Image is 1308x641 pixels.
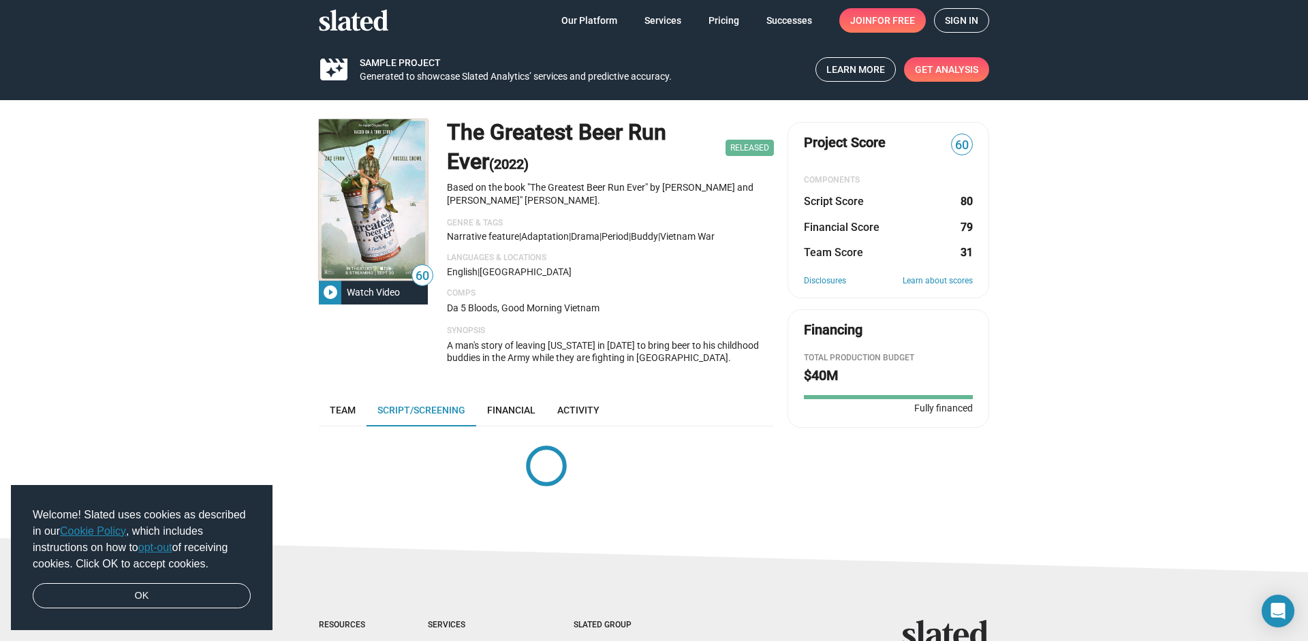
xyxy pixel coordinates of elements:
div: cookieconsent [11,485,272,631]
dd: 80 [960,194,973,208]
p: Comps [447,288,774,299]
span: English [447,266,478,277]
a: Our Platform [550,8,628,33]
div: Open Intercom Messenger [1262,595,1294,627]
a: Script/Screening [367,394,476,426]
div: COMPONENTS [804,175,973,186]
span: Successes [766,8,812,33]
span: | [658,231,660,242]
p: Synopsis [447,326,774,337]
span: Services [644,8,681,33]
span: (2022) [489,156,529,172]
p: Da 5 Bloods, Good Morning Vietnam [447,302,774,315]
div: Resources [319,620,373,631]
span: Learn More [826,58,885,81]
span: | [599,231,602,242]
a: Team [319,394,367,426]
div: Generated to showcase Slated Analytics’ services and predictive accuracy. [360,70,805,83]
span: Sign in [945,9,978,32]
dt: Script Score [804,194,864,208]
dt: Financial Score [804,220,879,234]
span: Join [850,8,915,33]
span: [GEOGRAPHIC_DATA] [480,266,572,277]
div: Financing [804,321,862,339]
span: buddy [631,231,658,242]
a: opt-out [138,542,172,553]
span: Adaptation [521,231,569,242]
dd: 79 [960,220,973,234]
span: Pricing [708,8,739,33]
span: A man's story of leaving [US_STATE] in [DATE] to bring beer to his childhood buddies in the Army ... [447,340,759,363]
button: Watch Video [319,280,428,304]
a: Pricing [698,8,750,33]
a: Successes [756,8,823,33]
div: Watch Video [341,280,405,304]
p: Genre & Tags [447,218,774,229]
div: Sample Project [360,54,805,69]
span: Vietnam War [660,231,715,242]
span: | [478,266,480,277]
span: Team [330,405,356,416]
span: | [519,231,521,242]
span: Activity [557,405,599,416]
span: Fully financed [909,402,973,415]
a: Learn More [815,57,896,82]
p: Languages & Locations [447,253,774,264]
span: Drama [571,231,599,242]
a: Financial [476,394,546,426]
a: dismiss cookie message [33,583,251,609]
dt: Team Score [804,245,863,260]
span: | [569,231,571,242]
a: Cookie Policy [60,525,126,537]
a: Activity [546,394,610,426]
span: Released [726,140,774,156]
h2: $40M [804,366,973,385]
a: Services [634,8,692,33]
span: Our Platform [561,8,617,33]
span: Period [602,231,629,242]
span: Project Score [804,134,886,152]
mat-icon: movie_filter [317,61,350,78]
div: Services [428,620,519,631]
div: Slated Group [574,620,666,631]
img: The Greatest Beer Run Ever [319,119,428,281]
p: Based on the book "The Greatest Beer Run Ever" by [PERSON_NAME] and [PERSON_NAME]" [PERSON_NAME]. [447,181,774,206]
span: Welcome! Slated uses cookies as described in our , which includes instructions on how to of recei... [33,507,251,572]
a: Disclosures [804,276,846,287]
h1: The Greatest Beer Run Ever [447,118,720,176]
span: Financial [487,405,535,416]
span: 60 [412,267,433,285]
a: Joinfor free [839,8,926,33]
span: Get Analysis [915,57,978,82]
span: for free [872,8,915,33]
mat-icon: play_circle_filled [322,284,339,300]
a: Learn about scores [903,276,973,287]
span: 60 [952,136,972,155]
span: Narrative feature [447,231,519,242]
a: Sign in [934,8,989,33]
a: Get Analysis [904,57,989,82]
div: Total Production budget [804,353,973,364]
span: | [629,231,631,242]
dd: 31 [960,245,973,260]
span: Script/Screening [377,405,465,416]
